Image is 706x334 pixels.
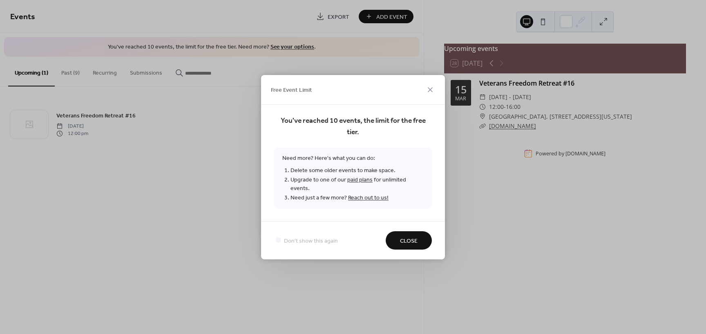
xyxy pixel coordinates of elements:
[348,192,389,203] a: Reach out to us!
[271,86,312,95] span: Free Event Limit
[274,148,432,208] span: Need more? Here's what you can do:
[274,115,432,138] span: You've reached 10 events, the limit for the free tier.
[290,175,424,193] li: Upgrade to one of our for unlimited events.
[386,231,432,250] button: Close
[290,193,424,202] li: Need just a few more?
[400,237,418,245] span: Close
[347,174,373,185] a: paid plans
[284,237,338,245] span: Don't show this again
[290,166,424,175] li: Delete some older events to make space.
